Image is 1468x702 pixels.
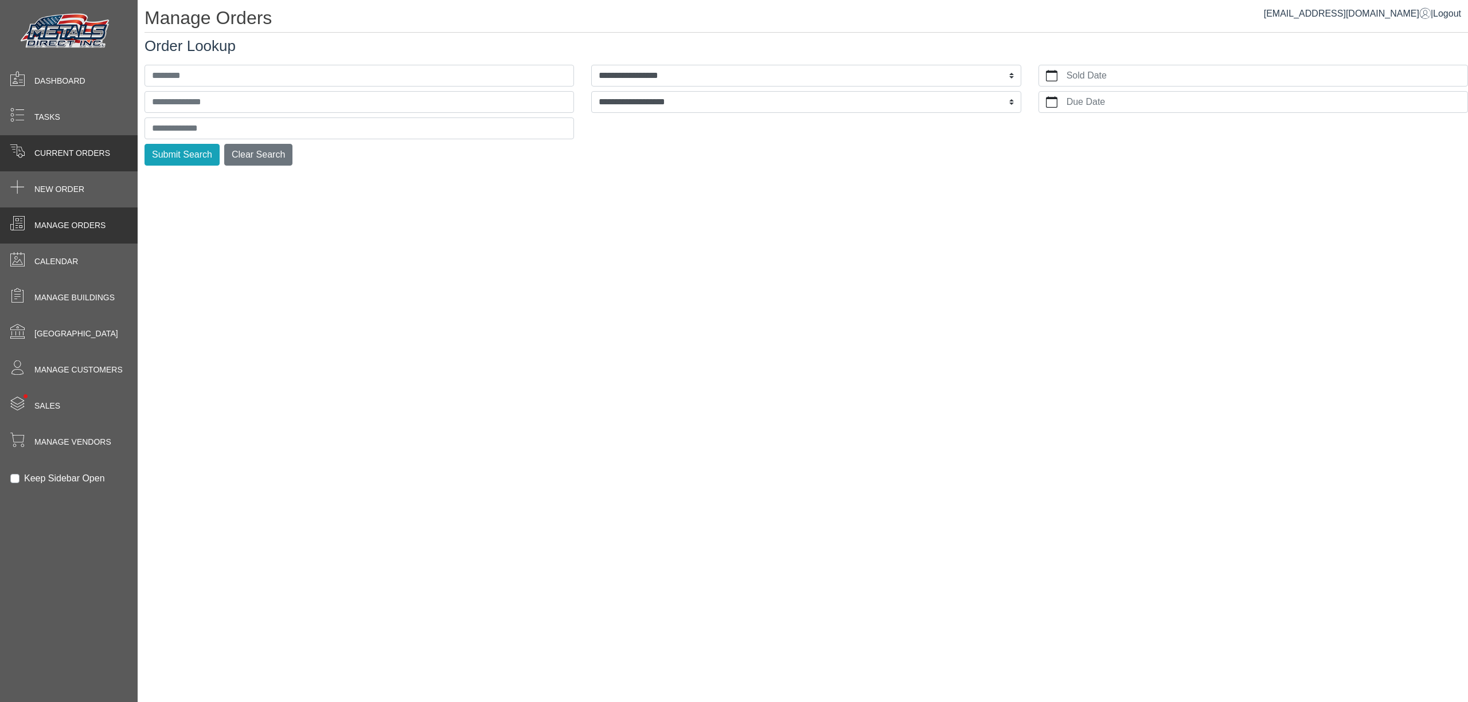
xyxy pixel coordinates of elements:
[34,75,85,87] span: Dashboard
[34,292,115,304] span: Manage Buildings
[34,183,84,195] span: New Order
[1433,9,1461,18] span: Logout
[145,7,1468,33] h1: Manage Orders
[1039,65,1064,86] button: calendar
[34,400,60,412] span: Sales
[1064,92,1467,112] label: Due Date
[224,144,292,166] button: Clear Search
[34,436,111,448] span: Manage Vendors
[34,219,106,232] span: Manage Orders
[1264,9,1431,18] a: [EMAIL_ADDRESS][DOMAIN_NAME]
[1264,7,1461,21] div: |
[34,328,118,340] span: [GEOGRAPHIC_DATA]
[24,472,105,485] label: Keep Sidebar Open
[34,147,110,159] span: Current Orders
[1039,92,1064,112] button: calendar
[1046,96,1057,108] svg: calendar
[34,256,78,268] span: Calendar
[11,378,40,415] span: •
[145,144,220,166] button: Submit Search
[34,364,123,376] span: Manage Customers
[1064,65,1467,86] label: Sold Date
[17,10,115,53] img: Metals Direct Inc Logo
[145,37,1468,55] h3: Order Lookup
[1046,70,1057,81] svg: calendar
[34,111,60,123] span: Tasks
